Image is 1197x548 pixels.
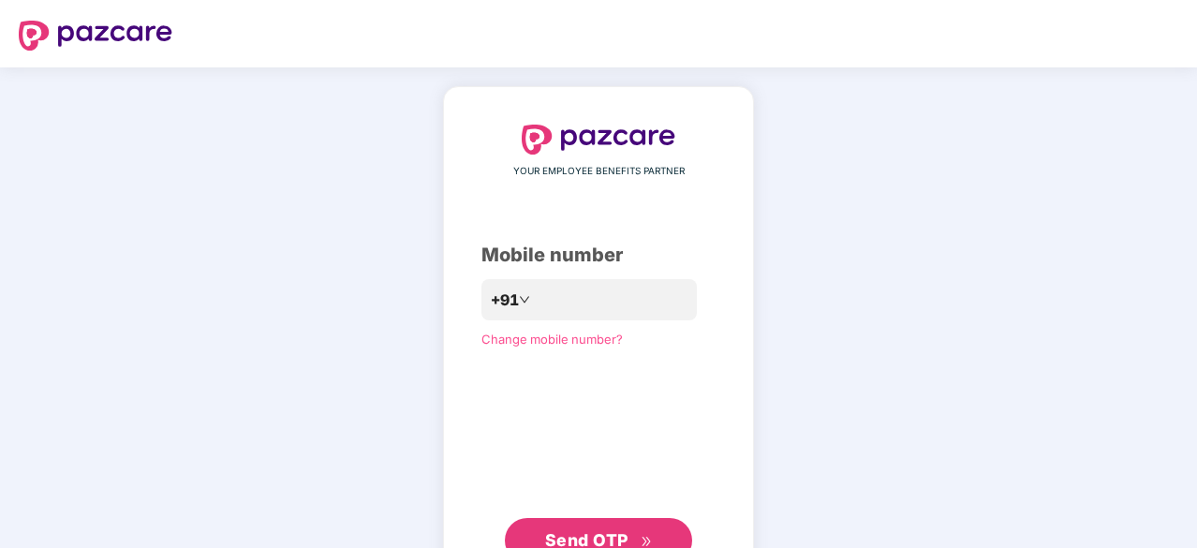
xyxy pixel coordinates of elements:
div: Mobile number [481,241,716,270]
span: down [519,294,530,305]
a: Change mobile number? [481,332,623,347]
span: +91 [491,289,519,312]
img: logo [19,21,172,51]
span: YOUR EMPLOYEE BENEFITS PARTNER [513,164,685,179]
span: double-right [641,536,653,548]
img: logo [522,125,675,155]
